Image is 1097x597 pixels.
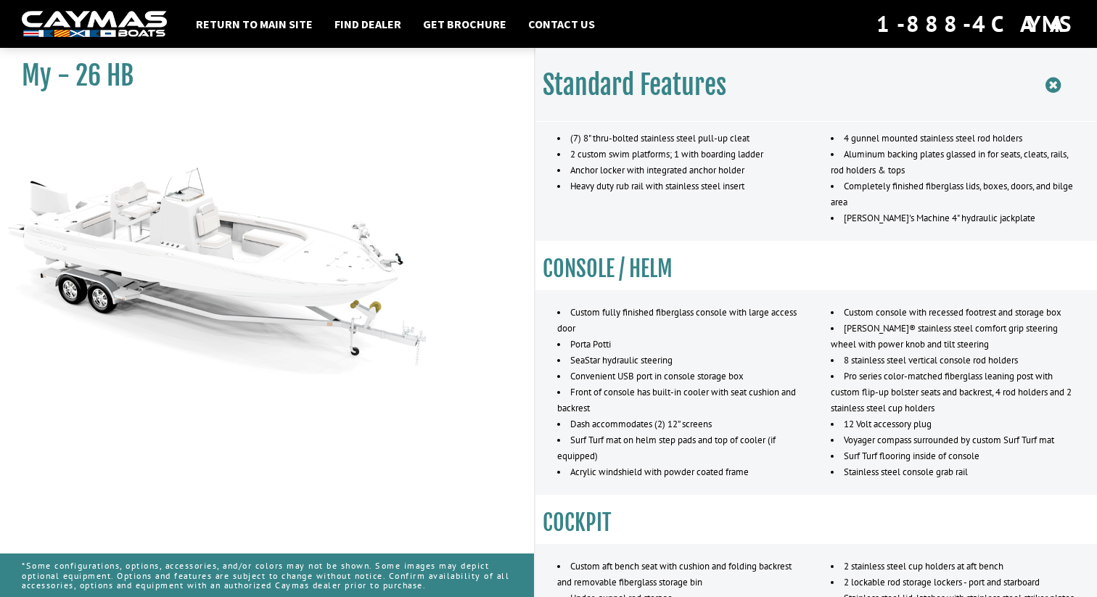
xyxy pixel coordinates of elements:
[831,369,1075,416] li: Pro series color-matched fiberglass leaning post with custom flip-up bolster seats and backrest, ...
[543,509,1090,536] h3: COCKPIT
[831,147,1075,178] li: Aluminum backing plates glassed in for seats, cleats, rails, rod holders & tops
[831,416,1075,432] li: 12 Volt accessory plug
[831,321,1075,353] li: [PERSON_NAME]® stainless steel comfort grip steering wheel with power knob and tilt steering
[831,178,1075,210] li: Completely finished fiberglass lids, boxes, doors, and bilge area
[557,337,802,353] li: Porta Potti
[22,553,512,597] p: *Some configurations, options, accessories, and/or colors may not be shown. Some images may depic...
[831,305,1075,321] li: Custom console with recessed footrest and storage box
[831,432,1075,448] li: Voyager compass surrounded by custom Surf Turf mat
[831,131,1075,147] li: 4 gunnel mounted stainless steel rod holders
[831,448,1075,464] li: Surf Turf flooring inside of console
[557,178,802,194] li: Heavy duty rub rail with stainless steel insert
[416,15,514,33] a: Get Brochure
[22,59,498,92] h1: My - 26 HB
[876,8,1075,40] div: 1-888-4CAYMAS
[831,559,1075,575] li: 2 stainless steel cup holders at aft bench
[831,464,1075,480] li: Stainless steel console grab rail
[831,575,1075,590] li: 2 lockable rod storage lockers - port and starboard
[543,255,1090,282] h3: CONSOLE / HELM
[557,464,802,480] li: Acrylic windshield with powder coated frame
[557,131,802,147] li: (7) 8" thru-bolted stainless steel pull-up cleat
[557,305,802,337] li: Custom fully finished fiberglass console with large access door
[22,11,167,38] img: white-logo-c9c8dbefe5ff5ceceb0f0178aa75bf4bb51f6bca0971e226c86eb53dfe498488.png
[557,559,802,590] li: Custom aft bench seat with cushion and folding backrest and removable fiberglass storage bin
[557,147,802,162] li: 2 custom swim platforms; 1 with boarding ladder
[521,15,602,33] a: Contact Us
[557,384,802,416] li: Front of console has built-in cooler with seat cushion and backrest
[543,69,726,102] h2: Standard Features
[189,15,320,33] a: Return to main site
[327,15,408,33] a: Find Dealer
[557,353,802,369] li: SeaStar hydraulic steering
[831,210,1075,226] li: [PERSON_NAME]'s Machine 4" hydraulic jackplate
[831,353,1075,369] li: 8 stainless steel vertical console rod holders
[557,432,802,464] li: Surf Turf mat on helm step pads and top of cooler (if equipped)
[557,416,802,432] li: Dash accommodates (2) 12” screens
[557,369,802,384] li: Convenient USB port in console storage box
[557,162,802,178] li: Anchor locker with integrated anchor holder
